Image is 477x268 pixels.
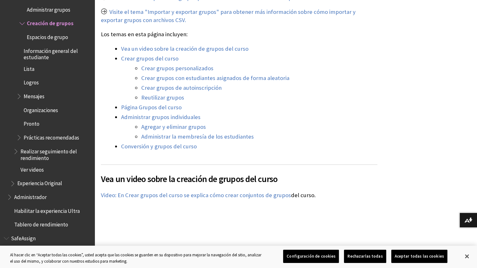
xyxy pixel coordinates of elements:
span: Prácticas recomendadas [24,132,79,141]
p: Los temas en esta página incluyen: [101,30,377,38]
span: Experiencia Original [17,178,62,186]
span: Creación de grupos [27,18,73,27]
span: SafeAssign [11,233,36,241]
span: Lista [24,64,34,72]
button: Configuración de cookies [283,250,339,263]
a: Crear grupos de autoinscripción [141,84,222,92]
a: Visite el tema "Importar y exportar grupos" para obtener más información sobre cómo importar y ex... [101,8,356,24]
p: del curso. [101,191,377,199]
span: Logros [24,77,39,86]
a: Reutilizar grupos [141,94,184,101]
h2: Vea un video sobre la creación de grupos del curso [101,164,377,185]
span: Organizaciones [24,105,58,113]
span: Espacios de grupo [27,32,68,40]
span: Tablero de rendimiento [14,219,68,228]
a: Administrar la membresía de los estudiantes [141,133,254,140]
button: Rechazarlas todas [344,250,386,263]
span: Habilitar la experiencia Ultra [14,205,80,214]
button: Cerrar [460,249,474,263]
a: Agregar y eliminar grupos [141,123,206,131]
span: Ver videos [20,164,44,173]
span: Pronto [24,119,39,127]
a: Video: En Crear grupos del curso se explica cómo crear conjuntos de grupos [101,191,291,199]
a: Crear grupos del curso [121,55,178,62]
a: Crear grupos con estudiantes asignados de forma aleatoria [141,74,289,82]
a: Conversión y grupos del curso [121,143,197,150]
div: Al hacer clic en “Aceptar todas las cookies”, usted acepta que las cookies se guarden en su dispo... [10,252,262,264]
span: Administrador [14,191,47,200]
a: Administrar grupos individuales [121,113,201,121]
span: Mensajes [24,91,44,100]
a: Página Grupos del curso [121,104,182,111]
a: Crear grupos personalizados [141,65,213,72]
a: Vea un video sobre la creación de grupos del curso [121,45,248,53]
span: Realizar seguimiento del rendimiento [20,146,90,161]
span: Administrar grupos [27,4,70,13]
span: Información general del estudiante [24,46,90,60]
button: Aceptar todas las cookies [391,250,447,263]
